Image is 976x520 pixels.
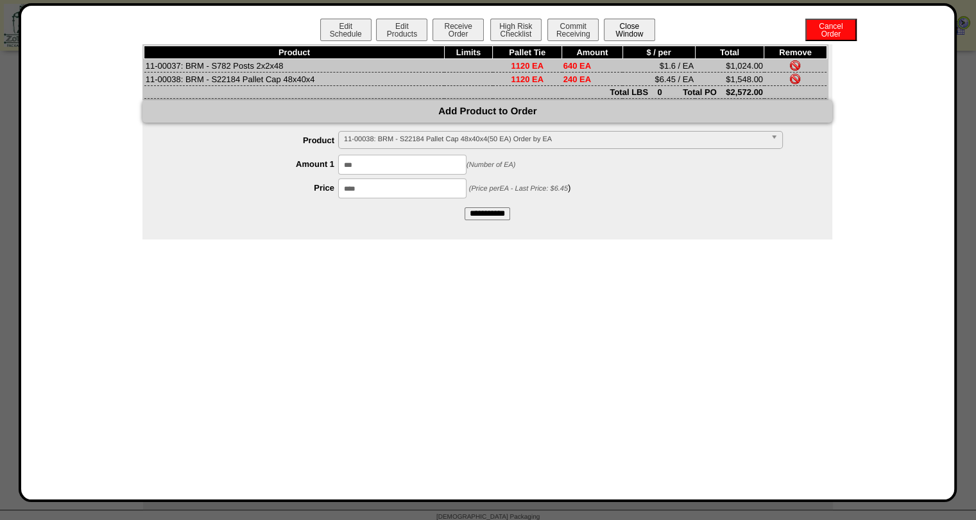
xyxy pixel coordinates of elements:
span: (Number of EA) [467,161,515,169]
th: Pallet Tie [493,46,562,59]
td: $6.45 / EA [622,73,695,86]
img: Remove Item [790,60,800,71]
label: Price [168,183,338,193]
span: - Last Price: $6.45 [511,185,568,193]
td: 11-00037: BRM - S782 Posts 2x2x48 [144,59,444,73]
td: Total LBS 0 Total PO $2,572.00 [144,86,764,99]
th: Remove [764,46,826,59]
label: Amount 1 [168,159,338,169]
th: Total [695,46,764,59]
span: 240 EA [563,74,591,84]
a: CloseWindow [603,29,656,39]
th: Amount [562,46,622,59]
button: CloseWindow [604,19,655,41]
span: 11-00038: BRM - S22184 Pallet Cap 48x40x4(50 EA) Order by EA [344,132,766,147]
td: 11-00038: BRM - S22184 Pallet Cap 48x40x4 [144,73,444,86]
div: Add Product to Order [142,100,832,123]
button: EditProducts [376,19,427,41]
td: $1,548.00 [695,73,764,86]
button: CommitReceiving [547,19,599,41]
td: $1,024.00 [695,59,764,73]
span: (Price per [469,185,568,193]
th: Product [144,46,444,59]
button: High RiskChecklist [490,19,542,41]
a: High RiskChecklist [489,30,545,39]
div: ) [168,178,832,198]
button: CancelOrder [805,19,857,41]
td: $1.6 / EA [622,59,695,73]
button: EditSchedule [320,19,372,41]
label: Product [168,135,338,145]
span: 1120 EA [511,74,544,84]
button: ReceiveOrder [432,19,484,41]
img: Remove Item [790,74,800,84]
span: 1120 EA [511,61,544,71]
th: Limits [444,46,493,59]
th: $ / per [622,46,695,59]
span: EA [499,185,508,193]
span: 640 EA [563,61,591,71]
